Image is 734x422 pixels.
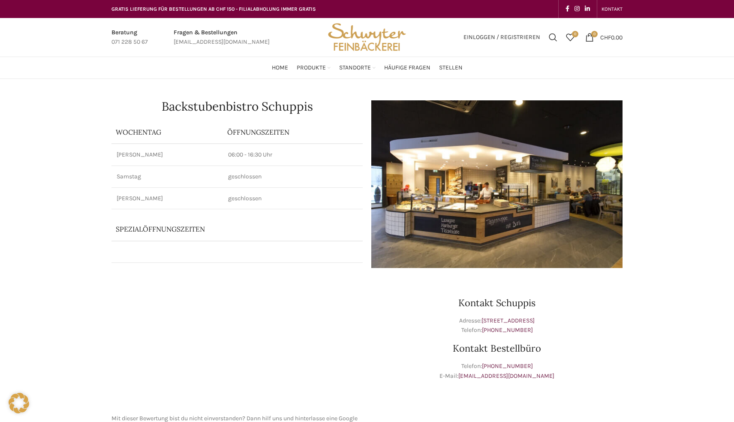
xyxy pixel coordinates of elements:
a: [STREET_ADDRESS] [481,317,535,324]
span: Stellen [439,64,463,72]
a: 0 CHF0.00 [581,29,627,46]
a: Einloggen / Registrieren [459,29,544,46]
div: Main navigation [107,59,627,76]
a: Facebook social link [563,3,572,15]
span: GRATIS LIEFERUNG FÜR BESTELLUNGEN AB CHF 150 - FILIALABHOLUNG IMMER GRATIS [111,6,316,12]
iframe: schwyter schuppis [111,277,363,405]
a: Site logo [325,33,409,40]
a: [PHONE_NUMBER] [482,362,533,370]
span: Home [272,64,288,72]
span: 0 [591,31,598,37]
a: Infobox link [174,28,270,47]
a: Infobox link [111,28,148,47]
p: Spezialöffnungszeiten [116,224,317,234]
a: 0 [562,29,579,46]
a: [EMAIL_ADDRESS][DOMAIN_NAME] [458,372,554,380]
p: ÖFFNUNGSZEITEN [227,127,358,137]
p: 06:00 - 16:30 Uhr [228,151,358,159]
div: Meine Wunschliste [562,29,579,46]
p: [PERSON_NAME] [117,194,218,203]
span: KONTAKT [602,6,623,12]
span: Produkte [297,64,326,72]
p: Wochentag [116,127,219,137]
p: Telefon: E-Mail: [371,362,623,381]
a: Häufige Fragen [384,59,430,76]
img: Bäckerei Schwyter [325,18,409,57]
a: Home [272,59,288,76]
bdi: 0.00 [600,33,623,41]
h3: Kontakt Schuppis [371,298,623,307]
span: Einloggen / Registrieren [463,34,540,40]
a: Suchen [544,29,562,46]
h1: Backstubenbistro Schuppis [111,100,363,112]
p: geschlossen [228,172,358,181]
p: geschlossen [228,194,358,203]
a: KONTAKT [602,0,623,18]
a: Instagram social link [572,3,582,15]
p: Samstag [117,172,218,181]
a: Standorte [339,59,376,76]
a: Produkte [297,59,331,76]
p: Adresse: Telefon: [371,316,623,335]
h3: Kontakt Bestellbüro [371,344,623,353]
a: Stellen [439,59,463,76]
span: CHF [600,33,611,41]
p: [PERSON_NAME] [117,151,218,159]
a: Linkedin social link [582,3,593,15]
span: Standorte [339,64,371,72]
div: Secondary navigation [597,0,627,18]
span: 0 [572,31,578,37]
a: [PHONE_NUMBER] [482,326,533,334]
span: Häufige Fragen [384,64,430,72]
